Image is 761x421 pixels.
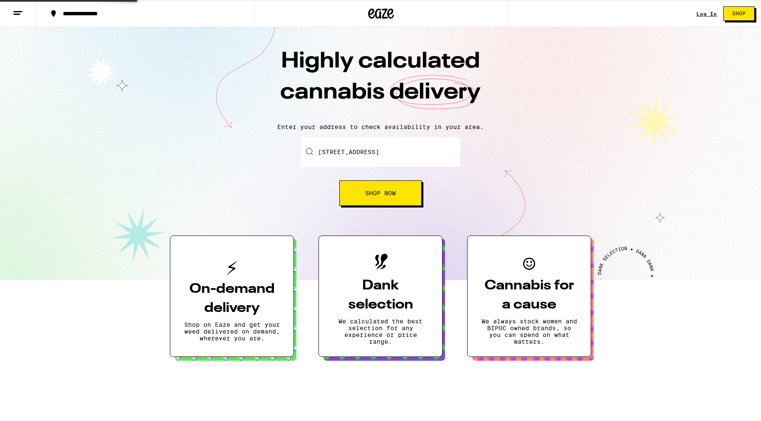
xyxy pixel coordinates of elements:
button: Cannabis for a causeWe always stock women and BIPOC owned brands, so you can spend on what matters. [467,236,591,357]
h3: Cannabis for a cause [481,276,577,314]
p: We always stock women and BIPOC owned brands, so you can spend on what matters. [481,318,577,345]
button: Dank selectionWe calculated the best selection for any experience or price range. [318,236,443,357]
button: Shop [723,6,755,21]
button: On-demand deliveryShop on Eaze and get your weed delivered on demand, wherever you are. [170,236,294,357]
h3: Dank selection [333,276,428,314]
p: Enter your address to check availability in your area. [8,123,753,130]
a: Log In [696,11,717,17]
span: Shop Now [365,190,396,196]
button: Shop Now [339,180,422,206]
input: Enter your delivery address [301,137,460,167]
a: Shop [717,6,761,21]
h1: Highly calculated cannabis delivery [232,46,529,117]
p: We calculated the best selection for any experience or price range. [333,318,428,345]
span: Hi. Need any help? [5,6,61,13]
h3: On-demand delivery [184,280,280,318]
p: Shop on Eaze and get your weed delivered on demand, wherever you are. [184,321,280,342]
span: Shop [732,11,746,16]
